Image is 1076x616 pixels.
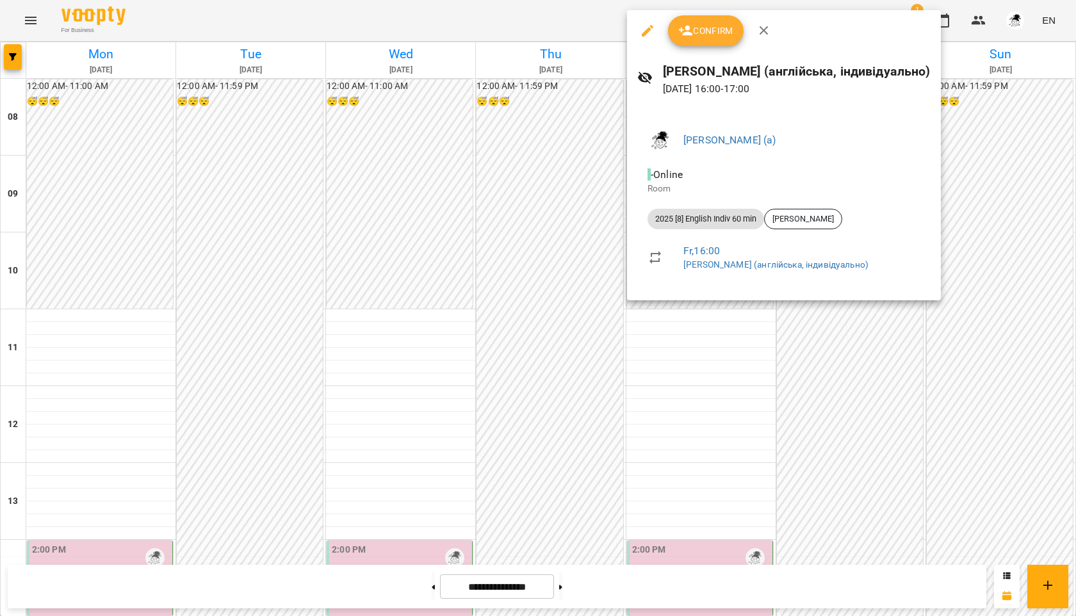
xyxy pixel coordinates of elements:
a: [PERSON_NAME] (англійська, індивідуально) [683,259,868,270]
p: [DATE] 16:00 - 17:00 [663,81,931,97]
a: Fr , 16:00 [683,245,720,257]
h6: [PERSON_NAME] (англійська, індивідуально) [663,61,931,81]
span: - Online [648,168,685,181]
img: c09839ea023d1406ff4d1d49130fd519.png [648,127,673,153]
span: [PERSON_NAME] [765,213,842,225]
div: [PERSON_NAME] [764,209,842,229]
span: Confirm [678,23,733,38]
span: 2025 [8] English Indiv 60 min [648,213,764,225]
p: Room [648,182,920,195]
a: [PERSON_NAME] (а) [683,134,776,146]
button: Confirm [668,15,744,46]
